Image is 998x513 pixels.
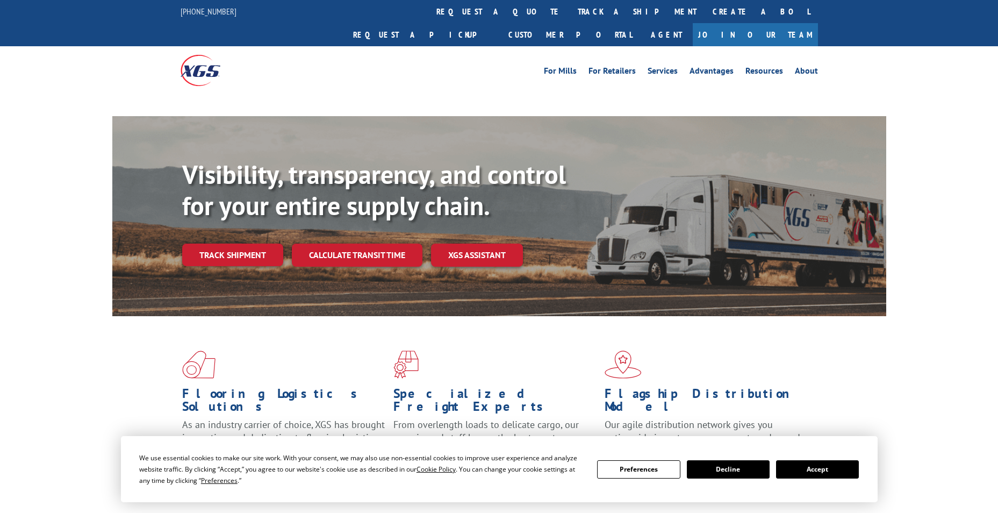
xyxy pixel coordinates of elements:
a: XGS ASSISTANT [431,244,523,267]
a: [PHONE_NUMBER] [181,6,236,17]
h1: Flagship Distribution Model [605,387,808,418]
a: For Mills [544,67,577,79]
a: Request a pickup [345,23,500,46]
img: xgs-icon-focused-on-flooring-red [393,351,419,379]
b: Visibility, transparency, and control for your entire supply chain. [182,158,566,222]
span: As an industry carrier of choice, XGS has brought innovation and dedication to flooring logistics... [182,418,385,457]
p: From overlength loads to delicate cargo, our experienced staff knows the best way to move your fr... [393,418,597,466]
h1: Specialized Freight Experts [393,387,597,418]
div: Cookie Consent Prompt [121,436,878,502]
a: Calculate transit time [292,244,422,267]
h1: Flooring Logistics Solutions [182,387,385,418]
a: Track shipment [182,244,283,266]
img: xgs-icon-flagship-distribution-model-red [605,351,642,379]
a: About [795,67,818,79]
a: Join Our Team [693,23,818,46]
span: Preferences [201,476,238,485]
a: For Retailers [588,67,636,79]
button: Accept [776,460,859,479]
a: Agent [640,23,693,46]
span: Cookie Policy [417,465,456,474]
button: Preferences [597,460,680,479]
a: Advantages [690,67,734,79]
a: Resources [745,67,783,79]
span: Our agile distribution network gives you nationwide inventory management on demand. [605,418,802,444]
img: xgs-icon-total-supply-chain-intelligence-red [182,351,216,379]
button: Decline [687,460,770,479]
a: Services [648,67,678,79]
a: Customer Portal [500,23,640,46]
div: We use essential cookies to make our site work. With your consent, we may also use non-essential ... [139,452,584,486]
